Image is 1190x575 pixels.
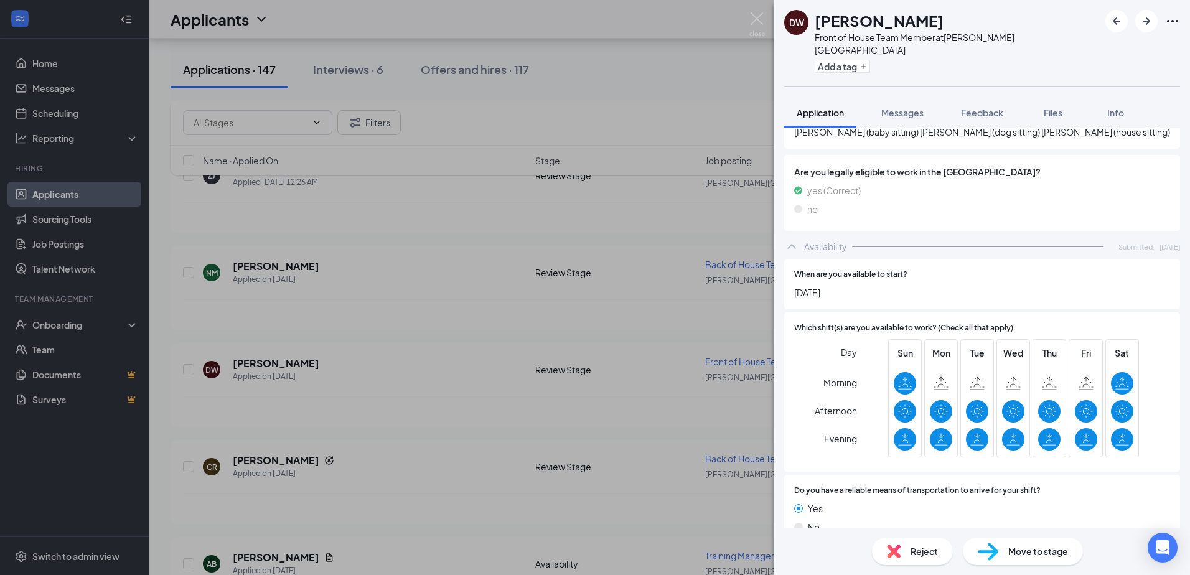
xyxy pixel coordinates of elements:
span: Messages [881,107,924,118]
span: Reject [911,545,938,558]
span: [DATE] [1160,241,1180,252]
span: Evening [824,428,857,450]
span: Do you have a reliable means of transportation to arrive for your shift? [794,485,1041,497]
span: Files [1044,107,1062,118]
span: [DATE] [794,286,1170,299]
svg: Ellipses [1165,14,1180,29]
svg: Plus [860,63,867,70]
span: Info [1107,107,1124,118]
div: Availability [804,240,847,253]
span: Mon [930,346,952,360]
span: yes (Correct) [807,184,861,197]
svg: ArrowRight [1139,14,1154,29]
span: Fri [1075,346,1097,360]
button: ArrowLeftNew [1105,10,1128,32]
span: Are you legally eligible to work in the [GEOGRAPHIC_DATA]? [794,165,1170,179]
span: Application [797,107,844,118]
h1: [PERSON_NAME] [815,10,944,31]
span: When are you available to start? [794,269,907,281]
span: Sat [1111,346,1133,360]
button: ArrowRight [1135,10,1158,32]
svg: ChevronUp [784,239,799,254]
span: Feedback [961,107,1003,118]
span: Sun [894,346,916,360]
span: [PERSON_NAME] (baby sitting) [PERSON_NAME] (dog sitting) [PERSON_NAME] (house sitting) [794,125,1170,139]
div: Open Intercom Messenger [1148,533,1178,563]
span: Thu [1038,346,1061,360]
div: Front of House Team Member at [PERSON_NAME][GEOGRAPHIC_DATA] [815,31,1099,56]
button: PlusAdd a tag [815,60,870,73]
span: no [807,202,818,216]
span: Move to stage [1008,545,1068,558]
span: Yes [808,502,823,515]
span: No [808,520,820,534]
span: Day [841,345,857,359]
div: DW [789,16,804,29]
span: Which shift(s) are you available to work? (Check all that apply) [794,322,1013,334]
span: Afternoon [815,400,857,422]
span: Submitted: [1118,241,1155,252]
svg: ArrowLeftNew [1109,14,1124,29]
span: Tue [966,346,988,360]
span: Morning [823,372,857,394]
span: Wed [1002,346,1024,360]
